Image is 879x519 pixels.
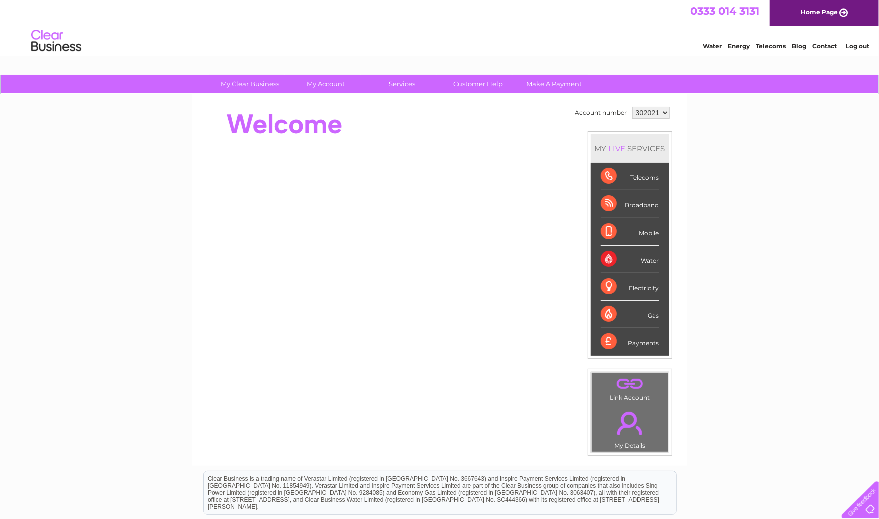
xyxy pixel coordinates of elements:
a: Energy [728,42,750,50]
div: Broadband [601,190,659,218]
a: Water [703,42,722,50]
a: Contact [812,42,837,50]
a: 0333 014 3131 [690,5,759,17]
td: My Details [591,403,669,452]
a: Make A Payment [513,75,595,93]
div: Gas [601,301,659,328]
td: Account number [573,104,630,121]
div: Electricity [601,273,659,301]
div: Telecoms [601,163,659,190]
a: My Account [285,75,367,93]
a: Services [361,75,443,93]
a: Log out [846,42,869,50]
a: . [594,406,666,441]
a: My Clear Business [209,75,291,93]
img: logo.png [31,26,82,56]
div: Clear Business is a trading name of Verastar Limited (registered in [GEOGRAPHIC_DATA] No. 3667643... [204,5,676,48]
div: LIVE [607,144,628,153]
div: Payments [601,328,659,355]
a: Customer Help [437,75,519,93]
div: Mobile [601,218,659,246]
a: Telecoms [756,42,786,50]
a: . [594,375,666,393]
a: Blog [792,42,806,50]
div: MY SERVICES [591,134,669,163]
td: Link Account [591,372,669,404]
div: Water [601,246,659,273]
